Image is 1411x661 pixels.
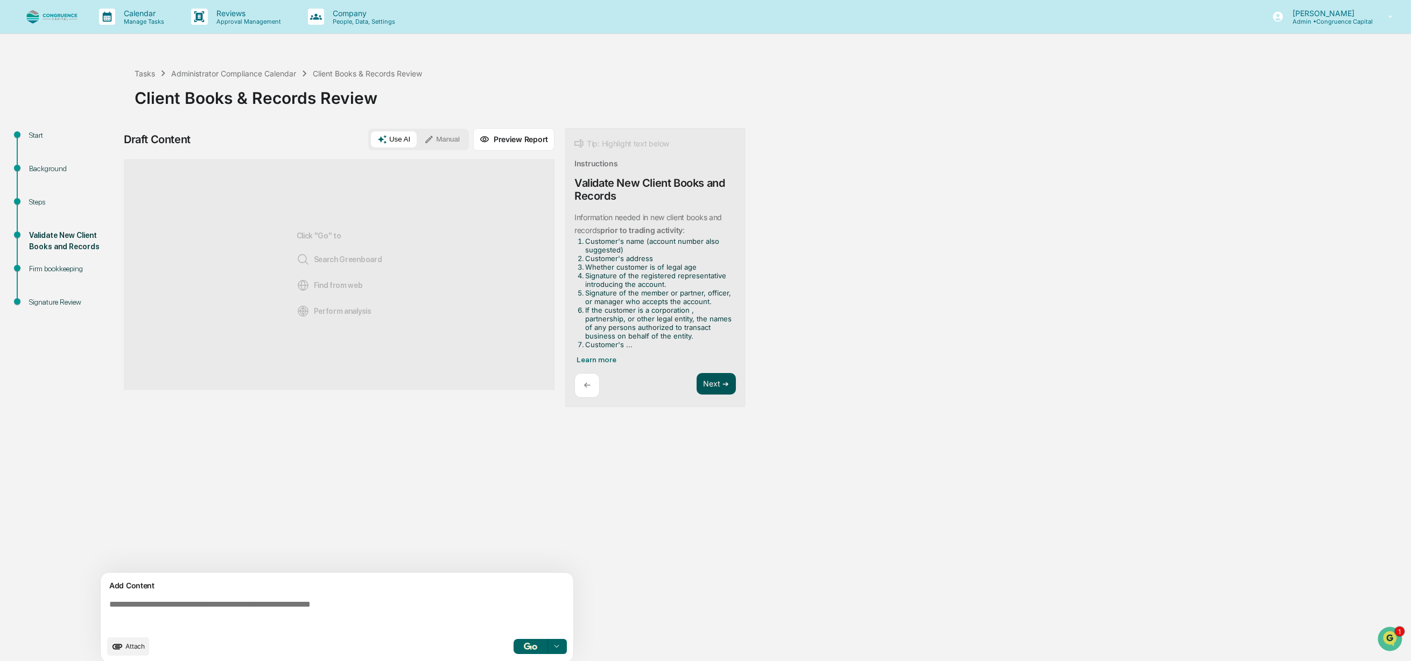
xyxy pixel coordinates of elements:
[297,305,371,318] span: Perform analysis
[135,80,1406,108] div: Client Books & Records Review
[585,340,732,349] li: Customer's ...
[124,133,191,146] div: Draft Content
[22,241,68,251] span: Data Lookup
[11,221,19,230] div: 🖐️
[324,18,401,25] p: People, Data, Settings
[89,146,93,155] span: •
[11,119,69,128] div: Past conversations
[48,93,148,102] div: We're available if you need us!
[297,279,363,292] span: Find from web
[6,236,72,256] a: 🔎Data Lookup
[371,131,417,147] button: Use AI
[29,263,117,275] div: Firm bookkeeping
[78,221,87,230] div: 🗄️
[1377,625,1406,655] iframe: Open customer support
[11,165,28,182] img: Jack Rasmussen
[473,128,554,151] button: Preview Report
[297,253,382,266] span: Search Greenboard
[22,147,30,156] img: 1746055101610-c473b297-6a78-478c-a979-82029cc54cd1
[135,69,155,78] div: Tasks
[514,639,548,654] button: Go
[95,146,117,155] span: [DATE]
[23,82,42,102] img: 8933085812038_c878075ebb4cc5468115_72.jpg
[115,18,170,25] p: Manage Tasks
[107,267,130,275] span: Pylon
[29,130,117,141] div: Start
[29,230,117,252] div: Validate New Client Books and Records
[89,220,134,231] span: Attestations
[183,86,196,99] button: Start new chat
[313,69,422,78] div: Client Books & Records Review
[297,253,310,266] img: Search
[171,69,296,78] div: Administrator Compliance Calendar
[418,131,466,147] button: Manual
[585,237,732,254] li: Customer's name (account number also suggested)
[297,279,310,292] img: Web
[6,216,74,235] a: 🖐️Preclearance
[1284,9,1373,18] p: [PERSON_NAME]
[107,579,567,592] div: Add Content
[585,271,732,289] li: Signature of the registered representative introducing the account.
[29,196,117,208] div: Steps
[600,226,683,235] strong: prior to trading activity
[125,642,145,650] span: Attach
[48,82,177,93] div: Start new chat
[11,82,30,102] img: 1746055101610-c473b297-6a78-478c-a979-82029cc54cd1
[208,18,286,25] p: Approval Management
[1284,18,1373,25] p: Admin • Congruence Capital
[107,637,149,656] button: upload document
[74,216,138,235] a: 🗄️Attestations
[11,136,28,153] img: Jack Rasmussen
[574,213,722,235] p: Information needed in new client books and records :
[76,266,130,275] a: Powered byPylon
[11,242,19,250] div: 🔎
[585,263,732,271] li: Whether customer is of legal age
[26,10,78,24] img: logo
[574,159,618,168] div: Instructions
[577,355,616,364] span: Learn more
[11,23,196,40] p: How can we help?
[208,9,286,18] p: Reviews
[585,289,732,306] li: Signature of the member or partner, officer, or manager who accepts the account.
[89,175,93,184] span: •
[585,306,732,340] li: If the customer is a corporation , partnership, or other legal entity, the names of any persons a...
[324,9,401,18] p: Company
[167,117,196,130] button: See all
[22,220,69,231] span: Preclearance
[29,297,117,308] div: Signature Review
[584,380,591,390] p: ←
[33,146,87,155] span: [PERSON_NAME]
[697,373,736,395] button: Next ➔
[22,176,30,185] img: 1746055101610-c473b297-6a78-478c-a979-82029cc54cd1
[33,175,87,184] span: [PERSON_NAME]
[115,9,170,18] p: Calendar
[524,643,537,650] img: Go
[297,305,310,318] img: Analysis
[574,137,669,150] div: Tip: Highlight text below
[585,254,732,263] li: Customer's address
[297,177,382,372] div: Click "Go" to
[95,175,117,184] span: [DATE]
[29,163,117,174] div: Background
[574,177,736,202] div: Validate New Client Books and Records
[28,49,178,60] input: Clear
